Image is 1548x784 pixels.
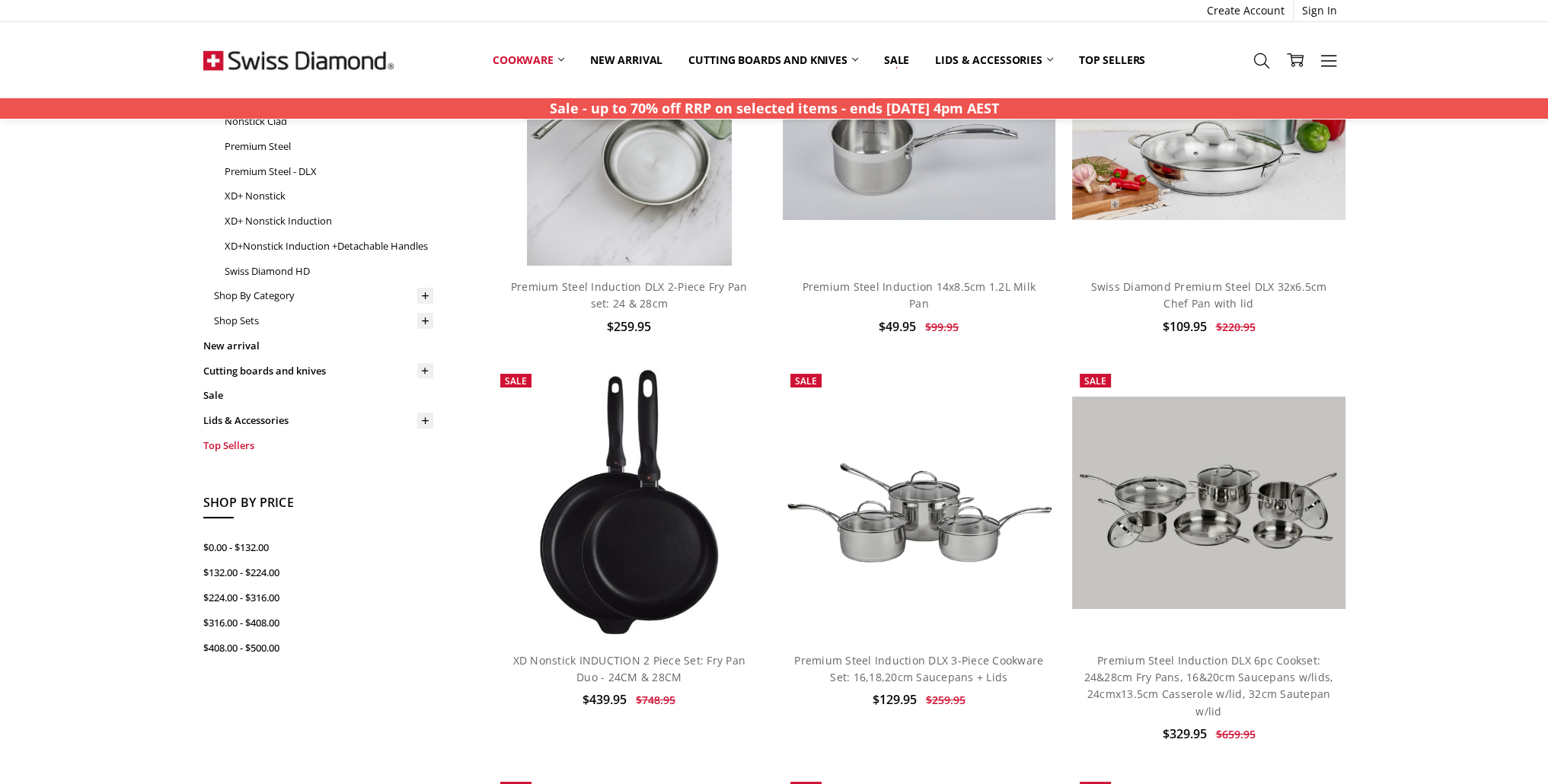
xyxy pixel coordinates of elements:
[225,234,433,259] a: XD+Nonstick Induction +Detachable Handles
[879,318,916,335] span: $49.95
[535,366,723,639] img: XD Nonstick INDUCTION 2 Piece Set: Fry Pan Duo - 24CM & 28CM
[511,279,748,311] a: Premium Steel Induction DLX 2-Piece Fry Pan set: 24 & 28cm
[795,374,817,387] span: Sale
[203,22,394,98] img: Free Shipping On Every Order
[203,536,433,561] a: $0.00 - $132.00
[225,259,433,284] a: Swiss Diamond HD
[493,366,765,639] a: XD Nonstick INDUCTION 2 Piece Set: Fry Pan Duo - 24CM & 28CM
[783,412,1055,594] img: Premium Steel Induction DLX 3-Piece Cookware Set: 16,18,20cm Saucepans + Lids
[1084,374,1106,387] span: Sale
[1072,38,1345,220] img: Swiss Diamond Premium Steel DLX 32x6.5cm Chef Pan with lid
[203,610,433,636] a: $316.00 - $408.00
[214,308,433,333] a: Shop Sets
[582,691,627,708] span: $439.95
[1215,727,1255,741] span: $659.95
[203,493,433,519] h5: Shop By Price
[203,359,433,384] a: Cutting boards and knives
[1090,279,1326,311] a: Swiss Diamond Premium Steel DLX 32x6.5cm Chef Pan with lid
[1072,397,1345,609] img: Premium Steel DLX 6 pc cookware set; PSLASET06
[505,374,527,387] span: Sale
[675,43,871,77] a: Cutting boards and knives
[783,366,1055,639] a: Premium Steel Induction DLX 3-Piece Cookware Set: 16,18,20cm Saucepans + Lids
[925,320,959,334] span: $99.95
[203,585,433,610] a: $224.00 - $316.00
[225,209,433,234] a: XD+ Nonstick Induction
[550,99,999,117] strong: Sale - up to 70% off RRP on selected items - ends [DATE] 4pm AEST
[1084,653,1334,719] a: Premium Steel Induction DLX 6pc Cookset: 24&28cm Fry Pans, 16&20cm Saucepans w/lids, 24cmx13.5cm ...
[926,693,966,707] span: $259.95
[871,43,922,77] a: Sale
[225,183,433,209] a: XD+ Nonstick
[577,43,675,77] a: New arrival
[214,283,433,308] a: Shop By Category
[873,691,917,708] span: $129.95
[203,560,433,585] a: $132.00 - $224.00
[1072,366,1345,639] a: Premium Steel DLX 6 pc cookware set; PSLASET06
[480,43,577,77] a: Cookware
[1066,43,1158,77] a: Top Sellers
[783,38,1055,220] img: Premium Steel Induction 14x8.5cm 1.2L Milk Pan
[1215,320,1255,334] span: $220.95
[225,109,433,134] a: Nonstick Clad
[203,383,433,408] a: Sale
[203,333,433,359] a: New arrival
[512,653,745,684] a: XD Nonstick INDUCTION 2 Piece Set: Fry Pan Duo - 24CM & 28CM
[203,408,433,433] a: Lids & Accessories
[1162,318,1206,335] span: $109.95
[794,653,1043,684] a: Premium Steel Induction DLX 3-Piece Cookware Set: 16,18,20cm Saucepans + Lids
[203,636,433,661] a: $408.00 - $500.00
[636,693,675,707] span: $748.95
[225,159,433,184] a: Premium Steel - DLX
[203,433,433,458] a: Top Sellers
[1162,725,1206,742] span: $329.95
[922,43,1065,77] a: Lids & Accessories
[803,279,1036,311] a: Premium Steel Induction 14x8.5cm 1.2L Milk Pan
[607,318,651,335] span: $259.95
[225,134,433,159] a: Premium Steel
